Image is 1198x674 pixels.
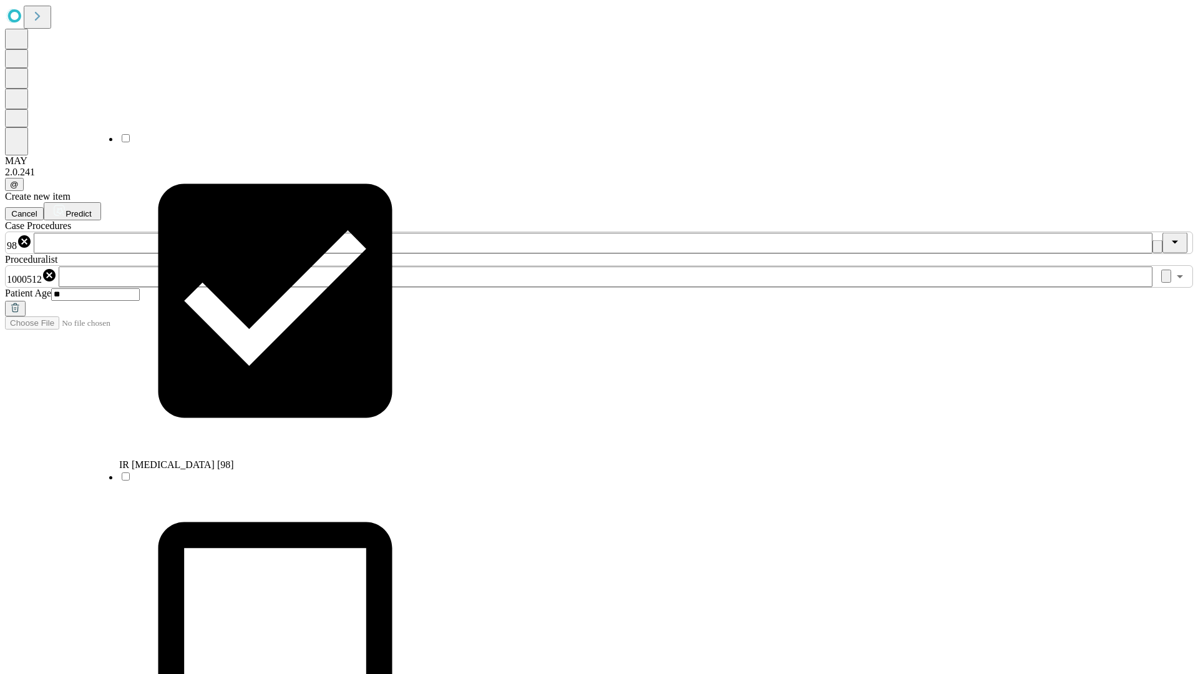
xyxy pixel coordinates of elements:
div: 1000512 [7,268,57,285]
div: 98 [7,234,32,252]
span: Predict [66,209,91,218]
button: Clear [1161,270,1171,283]
button: Open [1171,268,1189,285]
span: Scheduled Procedure [5,220,71,231]
span: 98 [7,240,17,251]
span: 1000512 [7,274,42,285]
button: Clear [1152,240,1162,253]
button: @ [5,178,24,191]
div: MAY [5,155,1193,167]
span: IR [MEDICAL_DATA] [98] [119,459,234,470]
button: Cancel [5,207,44,220]
button: Close [1162,233,1187,253]
span: @ [10,180,19,189]
span: Patient Age [5,288,51,298]
span: Create new item [5,191,71,202]
div: 2.0.241 [5,167,1193,178]
span: Proceduralist [5,254,57,265]
button: Predict [44,202,101,220]
span: Cancel [11,209,37,218]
